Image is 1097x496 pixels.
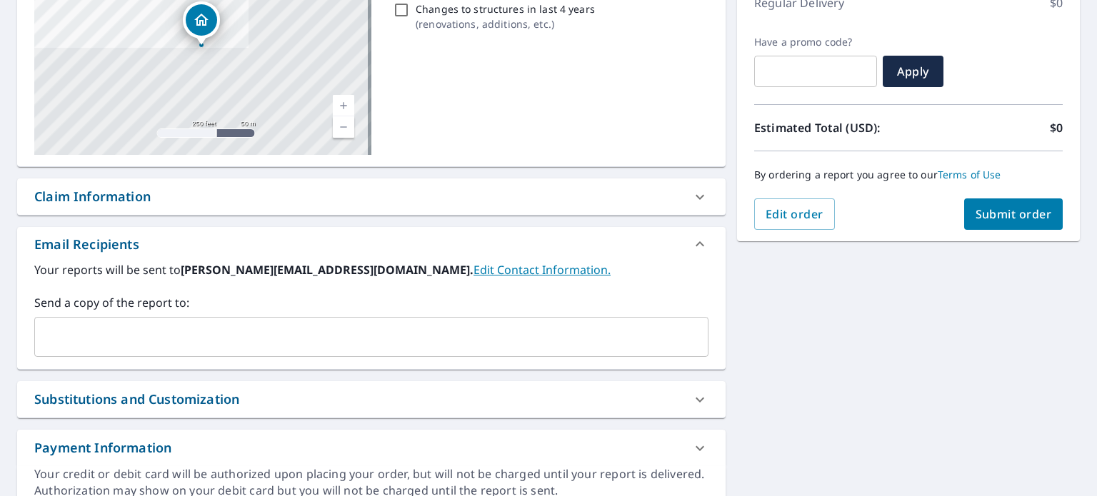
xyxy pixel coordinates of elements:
[181,262,474,278] b: [PERSON_NAME][EMAIL_ADDRESS][DOMAIN_NAME].
[754,198,835,230] button: Edit order
[34,294,708,311] label: Send a copy of the report to:
[964,198,1063,230] button: Submit order
[883,56,943,87] button: Apply
[976,206,1052,222] span: Submit order
[34,261,708,278] label: Your reports will be sent to
[34,438,171,457] div: Payment Information
[754,168,1063,181] p: By ordering a report you agree to our
[894,64,932,79] span: Apply
[474,262,611,278] a: EditContactInfo
[766,206,823,222] span: Edit order
[34,390,239,409] div: Substitutions and Customization
[333,116,354,138] a: Current Level 17, Zoom Out
[34,187,151,206] div: Claim Information
[938,168,1001,181] a: Terms of Use
[17,178,726,215] div: Claim Information
[17,227,726,261] div: Email Recipients
[34,235,139,254] div: Email Recipients
[17,381,726,417] div: Substitutions and Customization
[416,16,595,31] p: ( renovations, additions, etc. )
[17,430,726,466] div: Payment Information
[183,1,220,46] div: Dropped pin, building 1, Residential property, 2002 W Bijou St Colorado Springs, CO 80904
[754,36,877,49] label: Have a promo code?
[416,1,595,16] p: Changes to structures in last 4 years
[1050,119,1063,136] p: $0
[754,119,908,136] p: Estimated Total (USD):
[333,95,354,116] a: Current Level 17, Zoom In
